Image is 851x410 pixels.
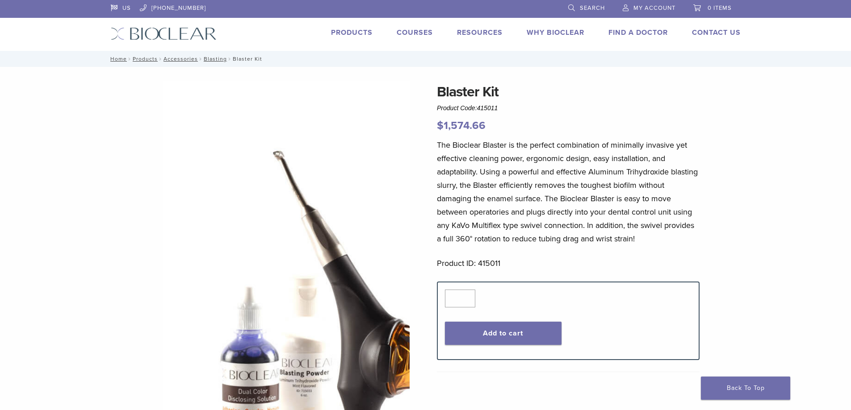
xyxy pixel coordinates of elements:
[445,322,562,345] button: Add to cart
[198,57,204,61] span: /
[437,257,700,270] p: Product ID: 415011
[133,56,158,62] a: Products
[477,104,498,112] span: 415011
[437,104,498,112] span: Product Code:
[158,57,163,61] span: /
[580,4,605,12] span: Search
[397,28,433,37] a: Courses
[437,119,486,132] bdi: 1,574.66
[163,56,198,62] a: Accessories
[701,377,790,400] a: Back To Top
[111,27,217,40] img: Bioclear
[437,81,700,103] h1: Blaster Kit
[331,28,373,37] a: Products
[108,56,127,62] a: Home
[608,28,668,37] a: Find A Doctor
[127,57,133,61] span: /
[204,56,227,62] a: Blasting
[437,138,700,245] p: The Bioclear Blaster is the perfect combination of minimally invasive yet effective cleaning powe...
[692,28,741,37] a: Contact Us
[437,119,444,132] span: $
[633,4,675,12] span: My Account
[227,57,233,61] span: /
[708,4,732,12] span: 0 items
[104,51,747,67] nav: Blaster Kit
[527,28,584,37] a: Why Bioclear
[457,28,503,37] a: Resources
